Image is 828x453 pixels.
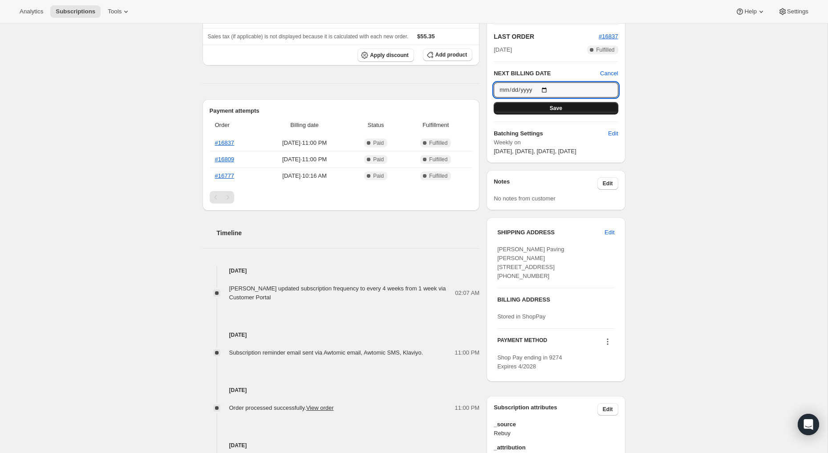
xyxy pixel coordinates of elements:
[597,177,618,190] button: Edit
[203,266,480,275] h4: [DATE]
[599,225,620,240] button: Edit
[208,33,409,40] span: Sales tax (if applicable) is not displayed because it is calculated with each new order.
[353,121,399,130] span: Status
[217,229,480,237] h2: Timeline
[497,337,547,349] h3: PAYMENT METHOD
[798,414,819,435] div: Open Intercom Messenger
[373,156,384,163] span: Paid
[423,49,472,61] button: Add product
[494,443,618,452] span: _attribution
[603,406,613,413] span: Edit
[603,180,613,187] span: Edit
[229,404,334,411] span: Order processed successfully.
[210,106,473,115] h2: Payment attempts
[357,49,414,62] button: Apply discount
[435,51,467,58] span: Add product
[494,195,556,202] span: No notes from customer
[262,171,347,180] span: [DATE] · 10:16 AM
[597,403,618,416] button: Edit
[215,139,234,146] a: #16837
[56,8,95,15] span: Subscriptions
[605,228,614,237] span: Edit
[787,8,808,15] span: Settings
[497,228,605,237] h3: SHIPPING ADDRESS
[373,172,384,180] span: Paid
[20,8,43,15] span: Analytics
[600,69,618,78] button: Cancel
[773,5,814,18] button: Settings
[603,127,623,141] button: Edit
[494,102,618,114] button: Save
[494,429,618,438] span: Rebuy
[306,404,334,411] a: View order
[373,139,384,147] span: Paid
[203,386,480,395] h4: [DATE]
[497,295,614,304] h3: BILLING ADDRESS
[455,289,479,298] span: 02:07 AM
[730,5,771,18] button: Help
[494,45,512,54] span: [DATE]
[229,285,446,301] span: [PERSON_NAME] updated subscription frequency to every 4 weeks from 1 week via Customer Portal
[429,139,447,147] span: Fulfilled
[210,191,473,204] nav: Pagination
[494,32,599,41] h2: LAST ORDER
[429,172,447,180] span: Fulfilled
[550,105,562,112] span: Save
[108,8,122,15] span: Tools
[494,129,608,138] h6: Batching Settings
[744,8,756,15] span: Help
[404,121,467,130] span: Fulfillment
[494,403,597,416] h3: Subscription attributes
[497,354,562,370] span: Shop Pay ending in 9274 Expires 4/2028
[429,156,447,163] span: Fulfilled
[370,52,409,59] span: Apply discount
[497,313,545,320] span: Stored in ShopPay
[494,138,618,147] span: Weekly on
[417,33,435,40] span: $55.35
[494,420,618,429] span: _source
[262,121,347,130] span: Billing date
[497,246,564,279] span: [PERSON_NAME] Paving [PERSON_NAME] [STREET_ADDRESS] [PHONE_NUMBER]
[599,33,618,40] a: #16837
[494,148,576,155] span: [DATE], [DATE], [DATE], [DATE]
[210,115,260,135] th: Order
[494,69,600,78] h2: NEXT BILLING DATE
[455,404,480,412] span: 11:00 PM
[262,139,347,147] span: [DATE] · 11:00 PM
[494,177,597,190] h3: Notes
[203,441,480,450] h4: [DATE]
[203,331,480,339] h4: [DATE]
[608,129,618,138] span: Edit
[215,172,234,179] a: #16777
[262,155,347,164] span: [DATE] · 11:00 PM
[102,5,136,18] button: Tools
[229,349,423,356] span: Subscription reminder email sent via Awtomic email, Awtomic SMS, Klaviyo.
[455,348,480,357] span: 11:00 PM
[599,32,618,41] button: #16837
[14,5,49,18] button: Analytics
[215,156,234,163] a: #16809
[596,46,614,53] span: Fulfilled
[50,5,101,18] button: Subscriptions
